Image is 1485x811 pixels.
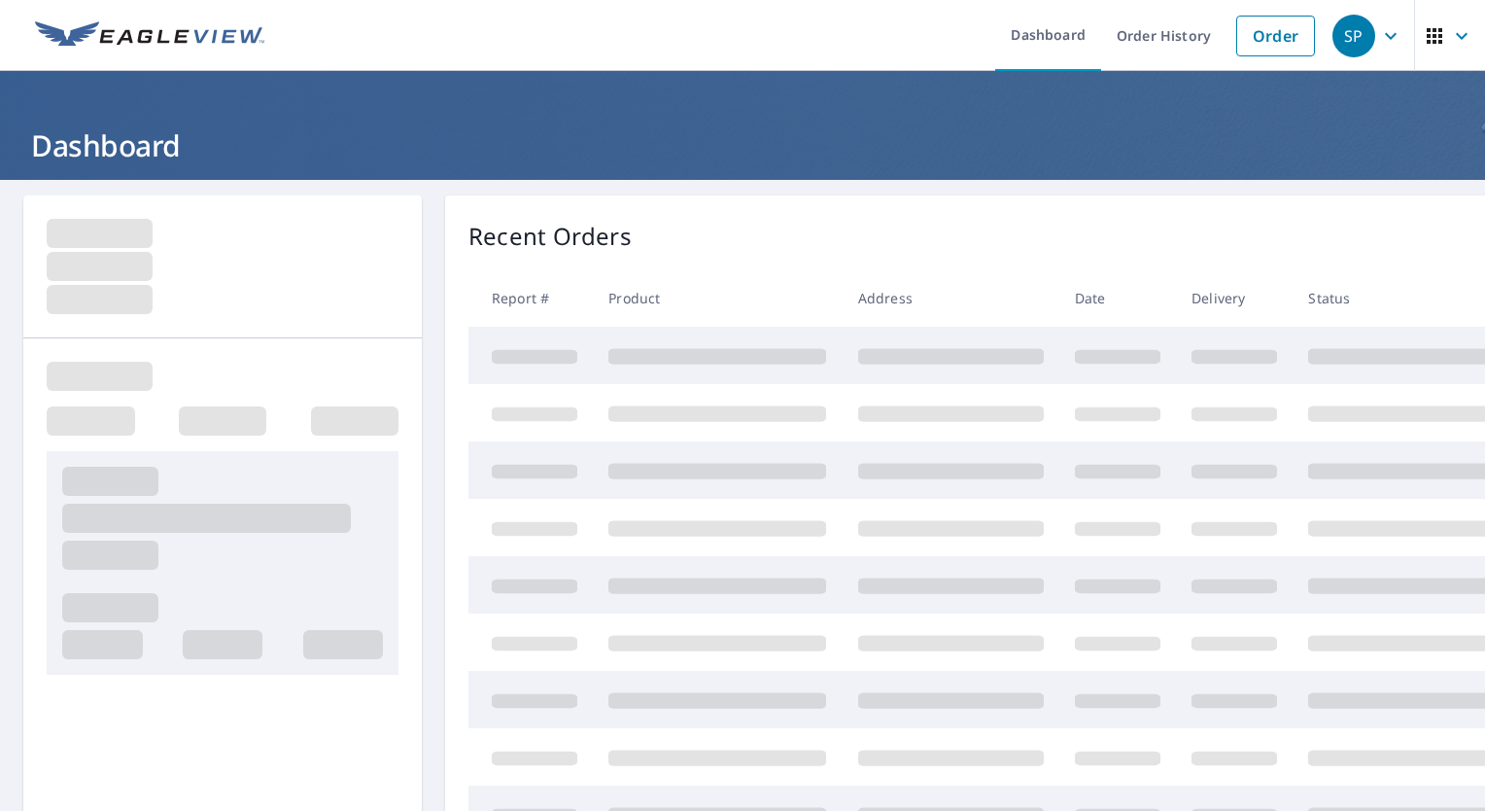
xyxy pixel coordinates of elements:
th: Report # [468,269,593,327]
th: Date [1059,269,1176,327]
div: SP [1332,15,1375,57]
a: Order [1236,16,1315,56]
h1: Dashboard [23,125,1462,165]
th: Address [843,269,1059,327]
p: Recent Orders [468,219,632,254]
th: Product [593,269,842,327]
th: Delivery [1176,269,1293,327]
img: EV Logo [35,21,264,51]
